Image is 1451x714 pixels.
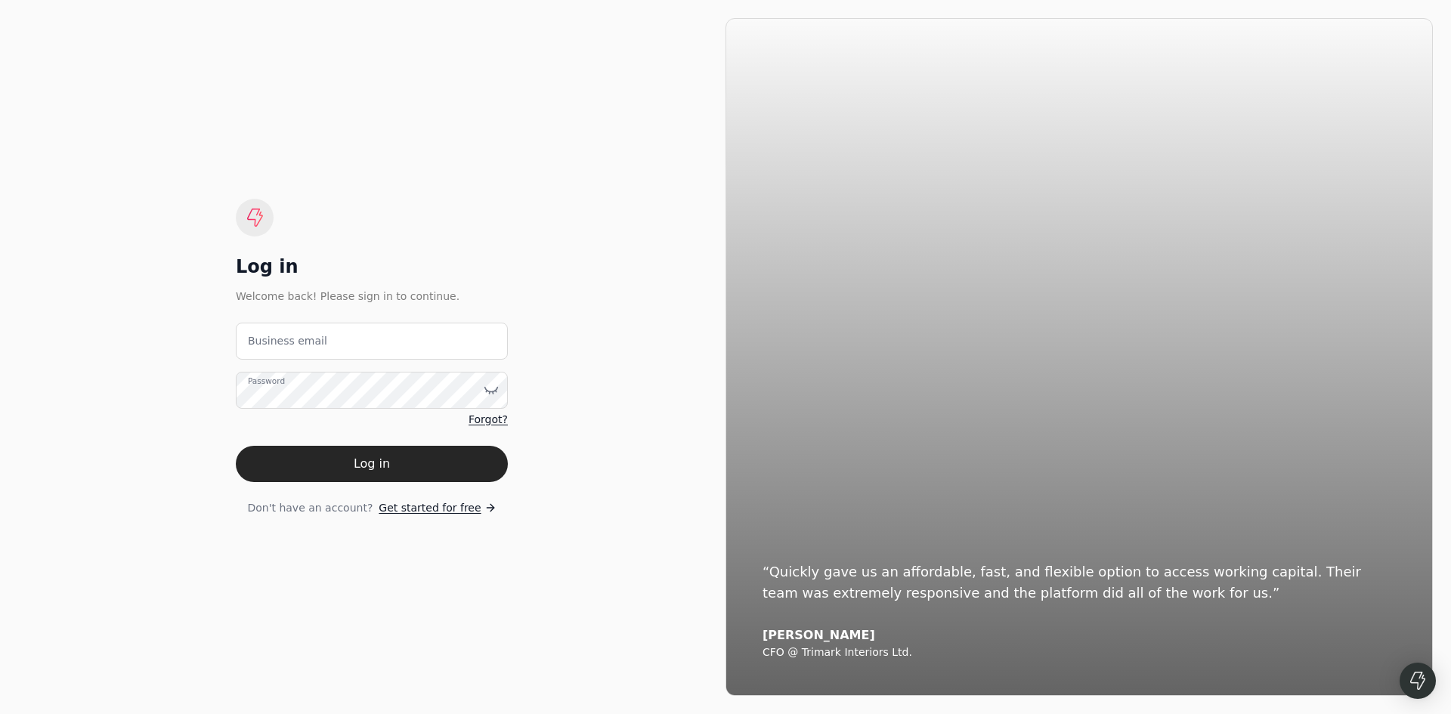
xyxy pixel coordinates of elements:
[379,500,481,516] span: Get started for free
[236,288,508,304] div: Welcome back! Please sign in to continue.
[248,333,327,349] label: Business email
[236,446,508,482] button: Log in
[1400,663,1436,699] div: Open Intercom Messenger
[379,500,496,516] a: Get started for free
[236,255,508,279] div: Log in
[763,561,1396,604] div: “Quickly gave us an affordable, fast, and flexible option to access working capital. Their team w...
[469,412,508,428] a: Forgot?
[763,628,1396,643] div: [PERSON_NAME]
[248,375,285,387] label: Password
[247,500,373,516] span: Don't have an account?
[763,646,1396,660] div: CFO @ Trimark Interiors Ltd.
